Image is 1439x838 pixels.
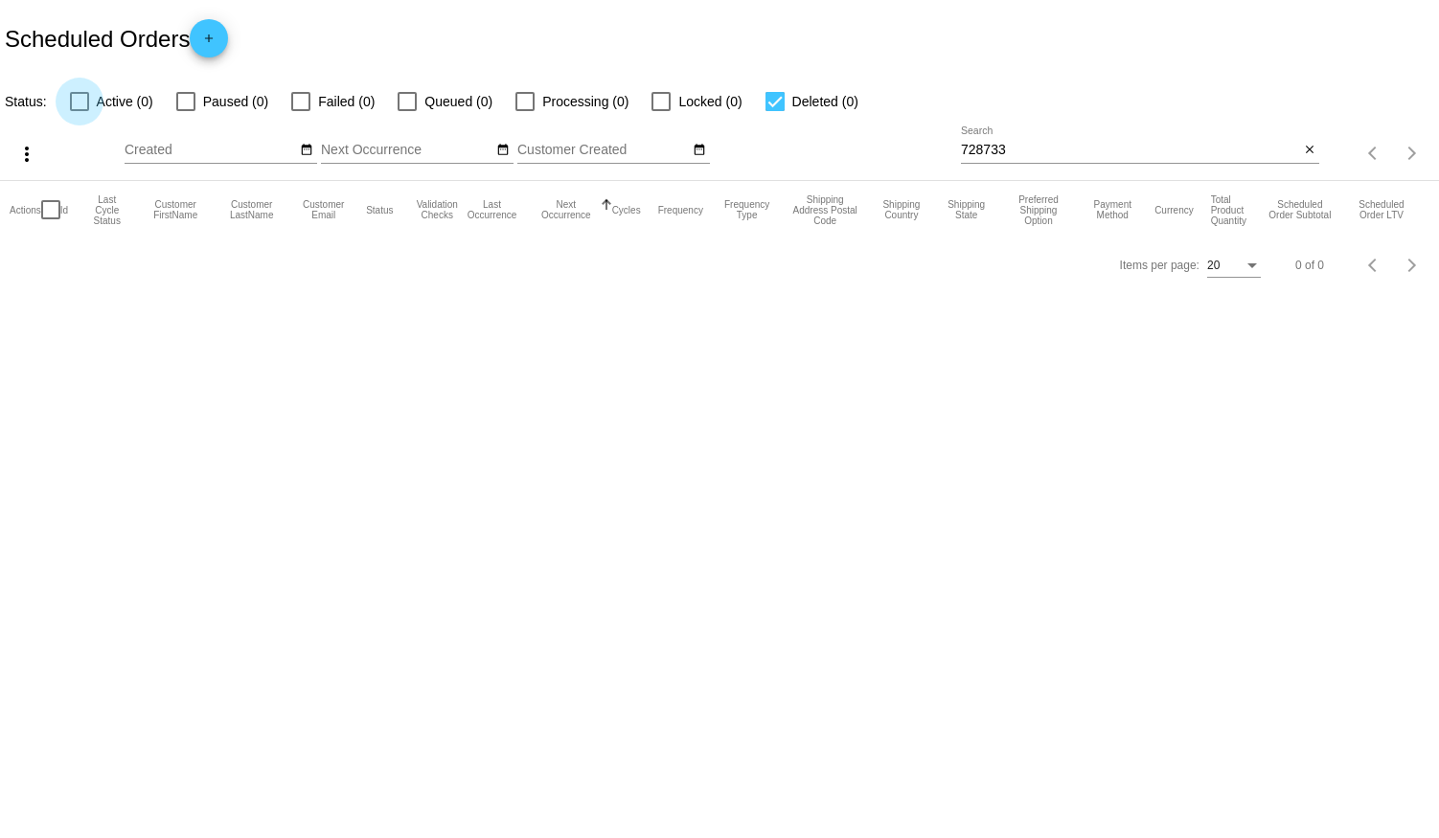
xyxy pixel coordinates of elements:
button: Change sorting for CustomerFirstName [146,199,205,220]
button: Change sorting for ShippingState [944,199,990,220]
input: Next Occurrence [321,143,493,158]
mat-icon: close [1303,143,1316,158]
button: Change sorting for Id [60,204,68,215]
span: Queued (0) [424,90,492,113]
div: Items per page: [1120,259,1199,272]
button: Change sorting for NextOccurrenceUtc [537,199,595,220]
mat-select: Items per page: [1207,260,1261,273]
input: Customer Created [517,143,690,158]
button: Next page [1393,134,1431,172]
button: Next page [1393,246,1431,284]
button: Change sorting for LifetimeValue [1351,199,1412,220]
span: Active (0) [97,90,153,113]
span: 20 [1207,259,1220,272]
mat-icon: date_range [496,143,510,158]
input: Created [125,143,297,158]
mat-header-cell: Validation Checks [411,181,464,238]
mat-icon: date_range [300,143,313,158]
button: Change sorting for LastOccurrenceUtc [464,199,520,220]
div: 0 of 0 [1295,259,1324,272]
button: Previous page [1355,246,1393,284]
button: Change sorting for CustomerEmail [298,199,349,220]
button: Change sorting for FrequencyType [720,199,774,220]
button: Clear [1299,141,1319,161]
button: Change sorting for PaymentMethod.Type [1087,199,1137,220]
button: Change sorting for ShippingCountry [877,199,926,220]
input: Search [961,143,1299,158]
button: Change sorting for Cycles [612,204,641,215]
button: Change sorting for Subtotal [1267,199,1334,220]
mat-icon: date_range [693,143,706,158]
mat-header-cell: Total Product Quantity [1211,181,1267,238]
span: Locked (0) [678,90,742,113]
span: Deleted (0) [792,90,858,113]
mat-icon: add [197,32,220,55]
button: Change sorting for CustomerLastName [222,199,281,220]
button: Change sorting for Status [366,204,393,215]
mat-icon: more_vert [15,143,38,166]
span: Processing (0) [542,90,628,113]
span: Paused (0) [203,90,268,113]
button: Change sorting for LastProcessingCycleId [85,194,128,226]
button: Change sorting for Frequency [658,204,703,215]
mat-header-cell: Actions [10,181,41,238]
button: Previous page [1355,134,1393,172]
button: Change sorting for PreferredShippingOption [1007,194,1071,226]
span: Failed (0) [318,90,375,113]
span: Status: [5,94,47,109]
h2: Scheduled Orders [5,19,228,57]
button: Change sorting for CurrencyIso [1154,204,1194,215]
button: Change sorting for ShippingPostcode [790,194,859,226]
